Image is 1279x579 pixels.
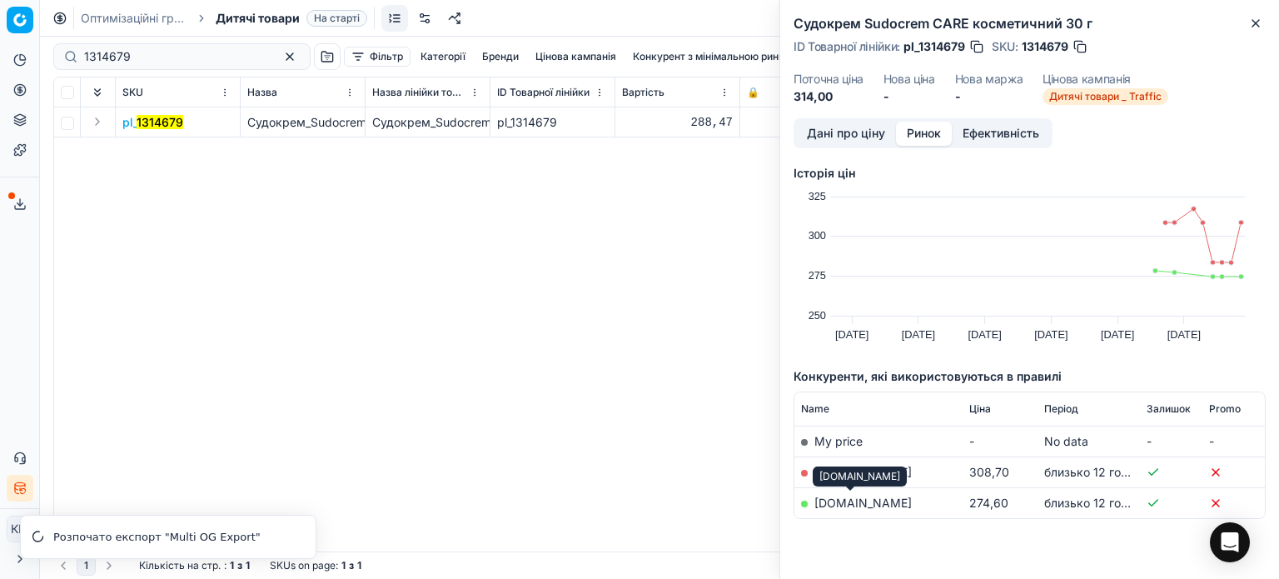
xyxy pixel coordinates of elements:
strong: 1 [341,559,346,572]
dt: Поточна ціна [794,73,863,85]
button: КM [7,516,33,542]
span: Назва [247,86,277,99]
text: 325 [809,190,826,202]
td: - [963,426,1038,457]
a: [DOMAIN_NAME] [814,465,912,479]
button: Фільтр [344,47,411,67]
strong: 1 [230,559,234,572]
button: Go to previous page [53,556,73,576]
text: 275 [809,269,826,282]
dt: Нова ціна [883,73,935,85]
span: 274,60 [969,496,1008,510]
button: Дані про ціну [796,122,896,146]
td: No data [1038,426,1140,457]
span: Залишок [1147,402,1191,416]
span: SKUs on page : [270,559,338,572]
mark: 1314679 [137,115,183,129]
text: [DATE] [1167,328,1201,341]
button: Go to next page [99,556,119,576]
td: - [1202,426,1265,457]
input: Пошук по SKU або назві [84,48,266,65]
strong: 1 [357,559,361,572]
text: 300 [809,229,826,242]
span: 308,70 [969,465,1009,479]
text: [DATE] [968,328,1002,341]
a: Оптимізаційні групи [81,10,187,27]
strong: з [349,559,354,572]
span: ID Товарної лінійки [497,86,590,99]
dt: Нова маржа [955,73,1023,85]
div: Open Intercom Messenger [1210,522,1250,562]
div: 288,47 [622,114,733,131]
text: [DATE] [1101,328,1134,341]
span: SKU : [992,41,1018,52]
dt: Цінова кампанія [1043,73,1168,85]
button: Категорії [414,47,472,67]
text: [DATE] [835,328,868,341]
span: Період [1044,402,1078,416]
strong: з [237,559,242,572]
span: Дитячі товари [216,10,300,27]
div: Судокрем_Sudocrem_CARE_косметичний_30_г_ [372,114,483,131]
text: 250 [809,309,826,322]
span: Дитячі товари _ Traffic [1043,88,1168,105]
span: Дитячі товариНа старті [216,10,367,27]
h2: Судокрем Sudocrem CARE косметичний 30 г [794,13,1266,33]
button: Expand [87,112,107,132]
span: Кількість на стр. [139,559,221,572]
span: pl_ [122,114,183,131]
strong: 1 [246,559,250,572]
span: SKU [122,86,143,99]
text: [DATE] [1034,328,1067,341]
span: Ціна [969,402,991,416]
button: Цінова кампанія [529,47,623,67]
div: [DOMAIN_NAME] [813,467,907,487]
div: pl_1314679 [497,114,608,131]
span: Name [801,402,829,416]
span: близько 12 годин тому [1044,496,1173,510]
button: Expand all [87,82,107,102]
text: [DATE] [902,328,935,341]
div: Розпочато експорт "Multi OG Export" [53,529,296,546]
span: Судокрем_Sudocrem_CARE_косметичний_30_г_ [247,115,515,129]
h5: Конкуренти, які використовуються в правилі [794,368,1266,385]
span: близько 12 годин тому [1044,465,1173,479]
dd: - [883,88,935,105]
dd: 314,00 [794,88,863,105]
dd: - [955,88,1023,105]
button: Ефективність [952,122,1050,146]
nav: pagination [53,556,119,576]
button: pl_1314679 [122,114,183,131]
span: ID Товарної лінійки : [794,41,900,52]
a: [DOMAIN_NAME] [814,496,912,510]
button: Бренди [475,47,525,67]
nav: breadcrumb [81,10,367,27]
span: Promo [1209,402,1241,416]
span: pl_1314679 [903,38,965,55]
td: - [1140,426,1202,457]
h5: Історія цін [794,165,1266,182]
span: My price [814,434,863,448]
div: : [139,559,250,572]
span: На старті [306,10,367,27]
span: Вартість [622,86,664,99]
button: 1 [77,556,96,576]
span: 1314679 [1022,38,1068,55]
span: КM [7,517,32,542]
span: 🔒 [747,86,759,99]
button: Конкурент з мінімальною ринковою ціною [626,47,848,67]
span: Назва лінійки товарів [372,86,466,99]
button: Ринок [896,122,952,146]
